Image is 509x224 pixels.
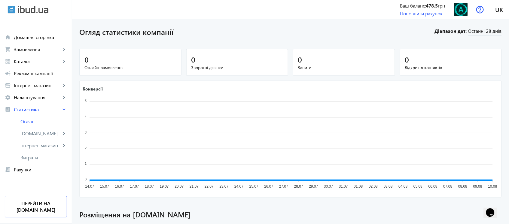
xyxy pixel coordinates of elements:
mat-icon: keyboard_arrow_right [61,94,67,100]
a: Поповнити рахунок [400,10,443,17]
h1: Огляд статистики компанії [79,26,434,37]
mat-icon: grid_view [5,58,11,64]
tspan: 29.07 [309,184,318,189]
tspan: 05.08 [414,184,423,189]
span: 0 [191,54,196,64]
img: help.svg [476,6,484,14]
img: 28619682a2e03a04685722068149204-94a2a459e6.png [454,3,468,16]
span: Інтернет-магазин [14,82,61,88]
tspan: 2 [85,146,87,150]
tspan: 28.07 [294,184,303,189]
span: Розміщення на [DOMAIN_NAME] [79,210,502,220]
mat-icon: receipt_long [5,167,11,173]
mat-icon: keyboard_arrow_right [61,82,67,88]
tspan: 25.07 [249,184,258,189]
tspan: 01.08 [354,184,363,189]
tspan: 5 [85,99,87,103]
tspan: 08.08 [459,184,468,189]
mat-icon: keyboard_arrow_right [61,58,67,64]
tspan: 02.08 [369,184,378,189]
mat-icon: keyboard_arrow_right [61,130,67,137]
span: Відкриття контактів [405,65,497,71]
tspan: 4 [85,115,87,118]
tspan: 26.07 [264,184,273,189]
span: Налаштування [14,94,61,100]
tspan: 1 [85,162,87,165]
mat-icon: keyboard_arrow_right [61,46,67,52]
span: [DOMAIN_NAME] [20,130,61,137]
span: Каталог [14,58,61,64]
text: Конверсії [83,86,103,92]
tspan: 3 [85,130,87,134]
tspan: 06.08 [428,184,437,189]
mat-icon: analytics [5,106,11,112]
tspan: 23.07 [220,184,229,189]
tspan: 04.08 [399,184,408,189]
mat-icon: keyboard_arrow_right [61,106,67,112]
tspan: 21.07 [190,184,199,189]
span: Рекламні кампанії [14,70,67,76]
span: Запити [298,65,390,71]
img: ibud.svg [8,6,15,14]
tspan: 14.07 [85,184,94,189]
tspan: 10.08 [488,184,497,189]
span: uk [495,6,503,13]
mat-icon: settings [5,94,11,100]
tspan: 15.07 [100,184,109,189]
iframe: chat widget [484,200,503,218]
tspan: 03.08 [384,184,393,189]
mat-icon: campaign [5,70,11,76]
span: Останні 28 днів [468,28,502,36]
a: Перейти на [DOMAIN_NAME] [5,196,67,217]
mat-icon: keyboard_arrow_right [61,143,67,149]
span: Рахунки [14,167,67,173]
tspan: 18.07 [145,184,154,189]
tspan: 24.07 [234,184,243,189]
div: Ваш баланс: грн [400,2,445,9]
tspan: 19.07 [160,184,169,189]
span: Домашня сторінка [14,34,67,40]
tspan: 31.07 [339,184,348,189]
tspan: 16.07 [115,184,124,189]
span: Онлайн-замовлення [84,65,176,71]
tspan: 27.07 [279,184,288,189]
tspan: 17.07 [130,184,139,189]
img: ibud_text.svg [18,6,48,14]
span: Зворотні дзвінки [191,65,283,71]
span: 0 [84,54,89,64]
span: Статистика [14,106,61,112]
span: Інтернет-магазин [20,143,61,149]
mat-icon: home [5,34,11,40]
mat-icon: storefront [5,82,11,88]
b: 478.5 [426,2,438,9]
mat-icon: shopping_cart [5,46,11,52]
span: Замовлення [14,46,61,52]
span: Огляд [20,118,67,124]
tspan: 0 [85,177,87,181]
span: 0 [405,54,409,64]
span: Витрати [20,155,67,161]
b: Діапазон дат: [434,28,467,34]
tspan: 07.08 [443,184,453,189]
tspan: 22.07 [205,184,214,189]
tspan: 09.08 [473,184,482,189]
tspan: 20.07 [175,184,184,189]
span: 0 [298,54,302,64]
tspan: 30.07 [324,184,333,189]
